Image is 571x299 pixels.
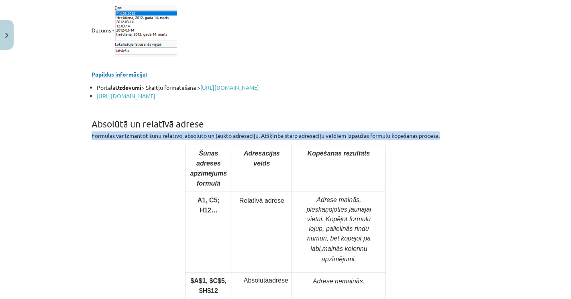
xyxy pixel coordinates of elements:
[97,92,155,99] a: [URL][DOMAIN_NAME]
[92,5,479,57] p: Datums -
[92,104,479,129] h1: Absolūtā un relatīvā adrese
[200,84,259,91] a: [URL][DOMAIN_NAME]
[92,71,147,78] strong: Papildus informācija:
[322,245,367,263] span: mainās kolonnu apzīmējumi.
[198,197,220,214] span: A1, C5; H12…
[307,196,371,252] span: Adrese mainās, pieskaņojoties jaunajai vietai. Kopējot formulu lejup, palielinās rindu numuri, be...
[244,277,269,284] span: Absolūtā
[5,33,8,38] img: icon-close-lesson-0947bae3869378f0d4975bcd49f059093ad1ed9edebbc8119c70593378902aed.svg
[97,83,479,92] li: Portālā > Skaitļu formatēšana >
[92,131,479,140] p: Formulās var izmantot šūnu relatīvo, absolūto un jaukto adresāciju. Atšķirība starp adresāciju ve...
[308,150,370,157] span: Kopēšanas rezultāts
[190,150,227,187] span: Šūnas adreses apzīmējums formulā
[239,197,284,204] span: Relatīvā adrese
[269,277,288,284] span: adrese
[244,150,280,167] span: Adresācijas veids
[190,277,226,294] span: $A$1, $C$5, $H$12
[115,84,141,91] strong: Uzdevumi
[313,278,365,285] span: Adrese nemainās.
